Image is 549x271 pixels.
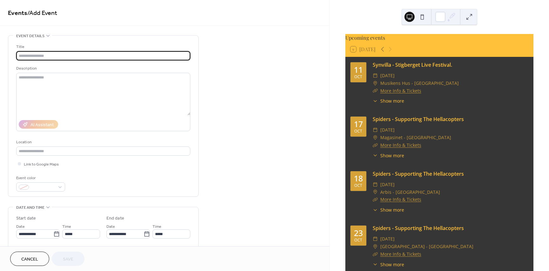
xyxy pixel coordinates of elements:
[373,126,378,134] div: ​
[16,139,189,146] div: Location
[373,196,378,203] div: ​
[24,161,59,168] span: Link to Google Maps
[373,250,378,258] div: ​
[354,129,362,133] div: Oct
[373,61,452,68] a: Synvilla - Stigberget Live Festival.
[16,204,44,211] span: Date and time
[27,7,57,19] span: / Add Event
[373,152,378,159] div: ​
[373,79,378,87] div: ​
[354,75,362,79] div: Oct
[380,79,459,87] span: Musikens Hus - [GEOGRAPHIC_DATA]
[373,261,404,268] button: ​Show more
[380,152,404,159] span: Show more
[373,87,378,95] div: ​
[354,184,362,188] div: Oct
[380,207,404,213] span: Show more
[106,223,115,230] span: Date
[373,261,378,268] div: ​
[373,225,464,232] a: Spiders - Supporting The Hellacopters
[16,44,189,50] div: Title
[373,207,404,213] button: ​Show more
[380,188,440,196] span: Arbis - [GEOGRAPHIC_DATA]
[16,215,36,222] div: Start date
[373,170,464,177] a: Spiders - Supporting The Hellacopters
[380,181,395,188] span: [DATE]
[380,261,404,268] span: Show more
[373,243,378,250] div: ​
[380,98,404,104] span: Show more
[16,65,189,72] div: Description
[373,116,464,123] a: Spiders - Supporting The Hellacopters
[380,126,395,134] span: [DATE]
[106,215,124,222] div: End date
[373,188,378,196] div: ​
[16,33,44,39] span: Event details
[380,88,421,94] a: More Info & Tickets
[373,235,378,243] div: ​
[152,223,161,230] span: Time
[8,7,27,19] a: Events
[345,34,533,42] div: Upcoming events
[21,256,38,263] span: Cancel
[380,196,421,202] a: More Info & Tickets
[373,141,378,149] div: ​
[16,175,64,181] div: Event color
[373,181,378,188] div: ​
[373,134,378,141] div: ​
[380,72,395,79] span: [DATE]
[373,207,378,213] div: ​
[380,243,473,250] span: [GEOGRAPHIC_DATA] - [GEOGRAPHIC_DATA]
[354,120,363,128] div: 17
[354,66,363,74] div: 11
[10,252,49,266] button: Cancel
[354,229,363,237] div: 23
[380,251,421,257] a: More Info & Tickets
[354,174,363,182] div: 18
[16,223,25,230] span: Date
[380,235,395,243] span: [DATE]
[62,223,71,230] span: Time
[373,98,404,104] button: ​Show more
[380,142,421,148] a: More Info & Tickets
[354,238,362,242] div: Oct
[373,152,404,159] button: ​Show more
[373,98,378,104] div: ​
[380,134,451,141] span: Magasinet - [GEOGRAPHIC_DATA]
[373,72,378,79] div: ​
